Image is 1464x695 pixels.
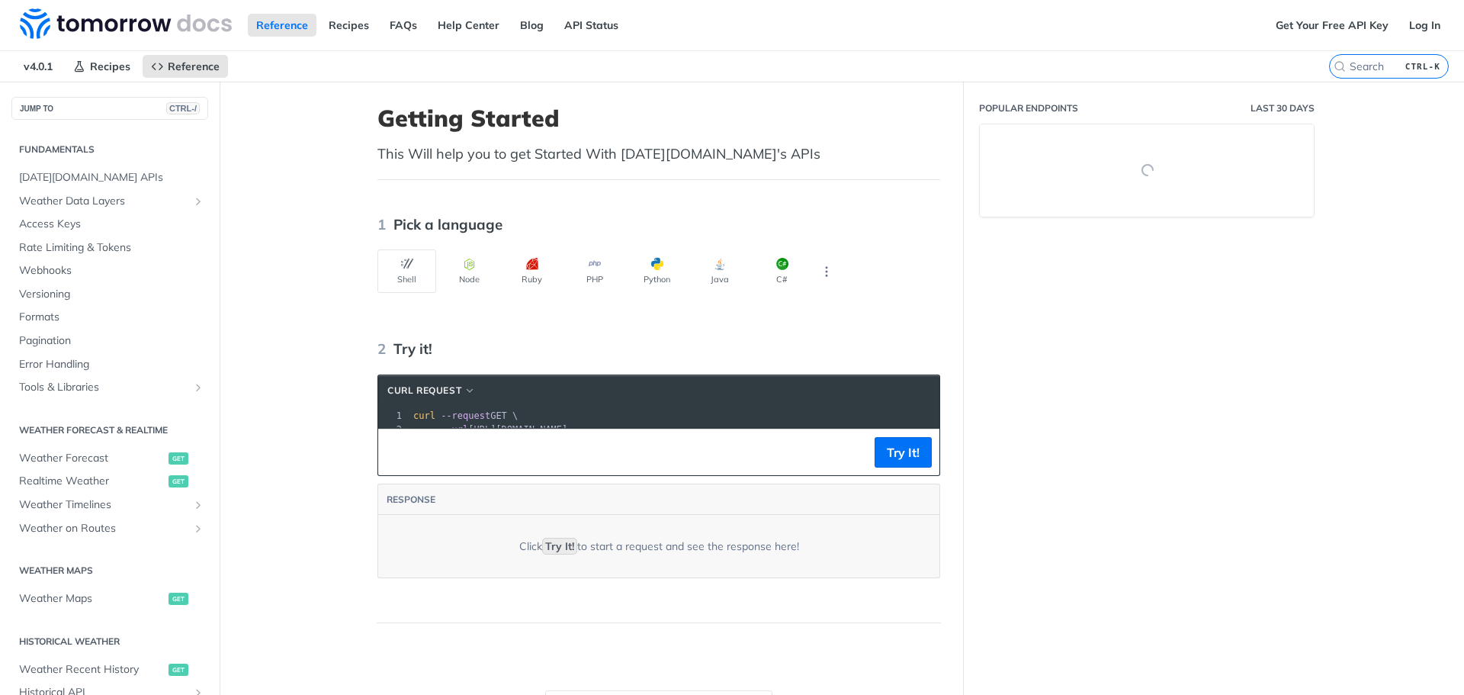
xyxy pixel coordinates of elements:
[11,517,208,540] a: Weather on RoutesShow subpages for Weather on Routes
[11,213,208,236] a: Access Keys
[192,195,204,208] button: Show subpages for Weather Data Layers
[19,662,165,677] span: Weather Recent History
[192,523,204,535] button: Show subpages for Weather on Routes
[192,499,204,511] button: Show subpages for Weather Timelines
[386,339,440,358] span: Try it!
[11,470,208,493] a: Realtime Weatherget
[320,14,377,37] a: Recipes
[19,333,204,349] span: Pagination
[11,447,208,470] a: Weather Forecastget
[753,249,811,293] button: C#
[377,249,436,293] button: Shell
[377,215,386,233] span: 1
[19,310,204,325] span: Formats
[19,451,165,466] span: Weather Forecast
[15,55,61,78] span: v4.0.1
[441,410,490,421] span: --request
[19,170,204,185] span: [DATE][DOMAIN_NAME] APIs
[382,383,481,398] button: cURL Request
[979,101,1078,115] div: Popular Endpoints
[440,249,499,293] button: Node
[512,14,552,37] a: Blog
[11,330,208,352] a: Pagination
[20,8,232,39] img: Tomorrow.io Weather API Docs
[1334,60,1346,72] svg: Search
[386,492,436,507] button: RESPONSE
[377,629,941,660] nav: Pagination Controls
[377,339,386,358] span: 2
[1401,59,1444,74] kbd: CTRL-K
[19,240,204,256] span: Rate Limiting & Tokens
[815,260,838,283] button: More Languages
[11,423,208,437] h2: Weather Forecast & realtime
[556,14,627,37] a: API Status
[169,475,188,487] span: get
[19,474,165,489] span: Realtime Weather
[11,564,208,578] h2: Weather Maps
[413,410,518,421] span: GET \
[166,102,200,114] span: CTRL-/
[65,55,139,78] a: Recipes
[542,538,577,555] code: Try It!
[169,664,188,676] span: get
[11,587,208,610] a: Weather Mapsget
[11,494,208,516] a: Weather TimelinesShow subpages for Weather Timelines
[378,409,404,423] div: 1
[19,497,188,513] span: Weather Timelines
[19,217,204,232] span: Access Keys
[11,658,208,681] a: Weather Recent Historyget
[11,190,208,213] a: Weather Data LayersShow subpages for Weather Data Layers
[11,259,208,282] a: Webhooks
[11,97,208,120] button: JUMP TOCTRL-/
[387,384,461,397] span: cURL Request
[11,143,208,156] h2: Fundamentals
[11,283,208,306] a: Versioning
[11,236,208,259] a: Rate Limiting & Tokens
[248,14,316,37] a: Reference
[413,424,567,435] span: [URL][DOMAIN_NAME]
[11,376,208,399] a: Tools & LibrariesShow subpages for Tools & Libraries
[628,249,686,293] button: Python
[413,410,435,421] span: curl
[19,194,188,209] span: Weather Data Layers
[429,14,508,37] a: Help Center
[19,357,204,372] span: Error Handling
[1267,14,1397,37] a: Get Your Free API Key
[386,441,407,464] button: Copy to clipboard
[143,55,228,78] a: Reference
[169,593,188,605] span: get
[19,521,188,536] span: Weather on Routes
[11,306,208,329] a: Formats
[441,424,468,435] span: --url
[11,353,208,376] a: Error Handling
[875,437,932,468] button: Try It!
[386,215,510,233] span: Pick a language
[11,635,208,648] h2: Historical Weather
[90,60,130,73] span: Recipes
[381,14,425,37] a: FAQs
[19,263,204,278] span: Webhooks
[11,166,208,189] a: [DATE][DOMAIN_NAME] APIs
[690,249,749,293] button: Java
[1250,101,1315,115] div: Last 30 Days
[1401,14,1449,37] a: Log In
[820,265,833,278] svg: More ellipsis
[519,539,799,555] div: Click to start a request and see the response here!
[19,287,204,302] span: Versioning
[168,60,220,73] span: Reference
[192,381,204,394] button: Show subpages for Tools & Libraries
[377,143,940,164] p: This Will help you to get Started With [DATE][DOMAIN_NAME]'s APIs
[169,452,188,465] span: get
[378,423,404,436] div: 2
[502,249,561,293] button: Ruby
[19,380,188,395] span: Tools & Libraries
[377,105,940,132] h1: Getting Started
[19,591,165,607] span: Weather Maps
[565,249,624,293] button: PHP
